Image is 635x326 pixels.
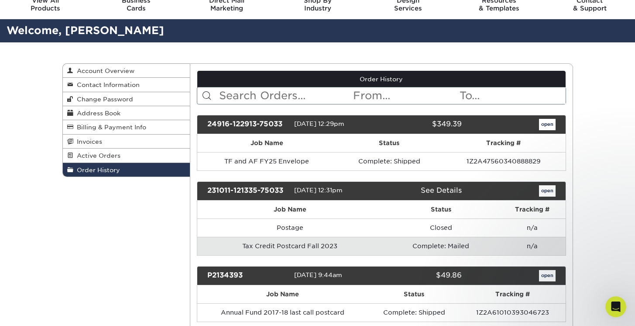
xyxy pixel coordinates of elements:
td: Postage [197,218,382,237]
a: open [539,185,556,197]
div: $49.86 [375,270,468,281]
th: Status [368,285,460,303]
span: Active Orders [73,152,120,159]
a: Active Orders [63,149,190,163]
a: Change Password [63,92,190,106]
td: 1Z2A47560340888829 [442,152,565,170]
div: $349.39 [375,119,468,130]
td: Tax Credit Postcard Fall 2023 [197,237,382,255]
th: Status [382,201,499,218]
span: Account Overview [73,67,134,74]
th: Tracking # [499,201,566,218]
span: [DATE] 9:44am [294,271,342,278]
a: open [539,270,556,281]
th: Tracking # [460,285,566,303]
input: From... [352,87,459,104]
div: 24916-122913-75033 [201,119,294,130]
span: Address Book [73,110,120,117]
a: Contact Information [63,78,190,92]
input: Search Orders... [218,87,352,104]
td: 1Z2A61010393046723 [460,303,566,322]
span: Invoices [73,138,102,145]
span: Contact Information [73,81,140,88]
iframe: Intercom live chat [605,296,626,317]
th: Tracking # [442,134,565,152]
th: Status [336,134,442,152]
span: [DATE] 12:29pm [294,120,344,127]
div: P2134393 [201,270,294,281]
input: To... [459,87,565,104]
a: Order History [63,163,190,177]
td: Closed [382,218,499,237]
td: Complete: Shipped [368,303,460,322]
a: Account Overview [63,64,190,78]
td: Annual Fund 2017-18 last call postcard [197,303,368,322]
th: Job Name [197,134,336,152]
th: Job Name [197,285,368,303]
a: open [539,119,556,130]
a: Billing & Payment Info [63,120,190,134]
span: Billing & Payment Info [73,124,146,131]
a: Order History [197,71,566,87]
a: See Details [421,186,462,194]
td: n/a [499,218,566,237]
a: Address Book [63,106,190,120]
td: Complete: Shipped [336,152,442,170]
a: Invoices [63,135,190,149]
span: Change Password [73,96,133,103]
td: n/a [499,237,566,255]
div: 231011-121335-75033 [201,185,294,197]
th: Job Name [197,201,382,218]
span: Order History [73,166,120,173]
td: Complete: Mailed [382,237,499,255]
td: TF and AF FY25 Envelope [197,152,336,170]
span: [DATE] 12:31pm [294,187,343,194]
